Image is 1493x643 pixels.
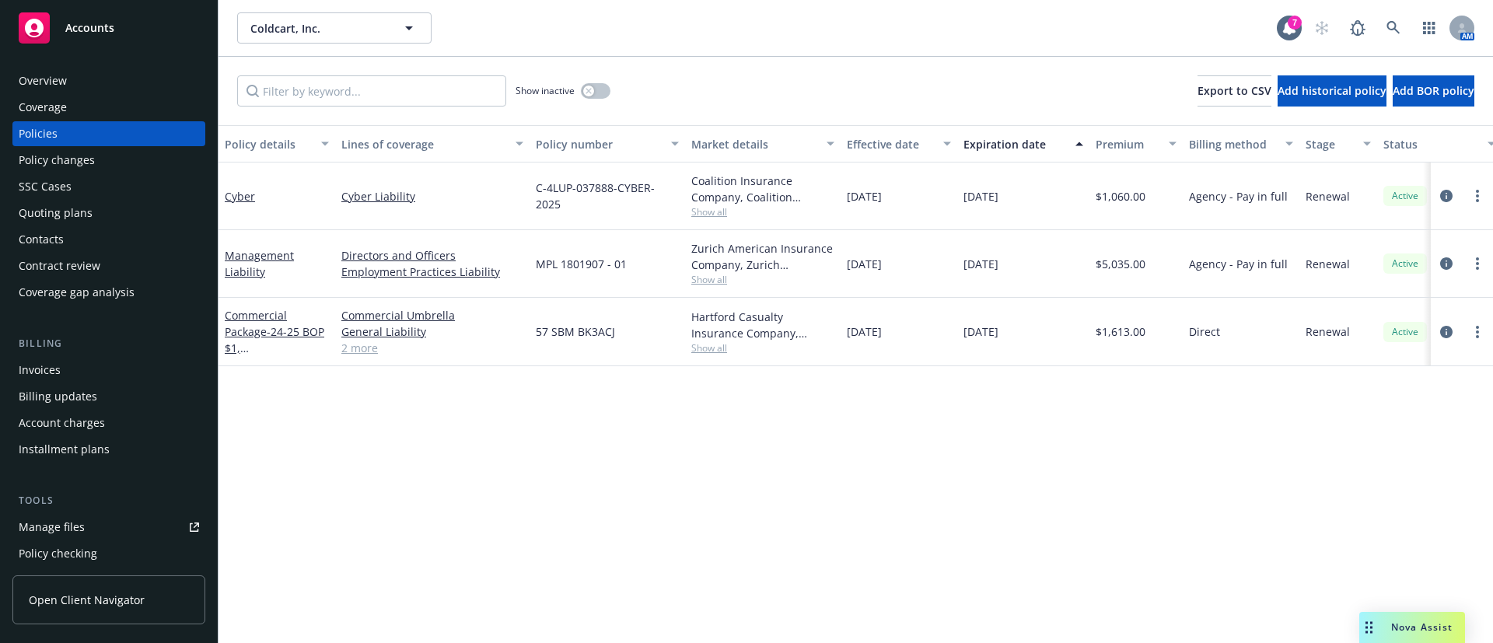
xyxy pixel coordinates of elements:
span: [DATE] [847,256,882,272]
span: Nova Assist [1391,620,1453,634]
a: Accounts [12,6,205,50]
a: Policy checking [12,541,205,566]
span: Show all [691,273,834,286]
button: Expiration date [957,125,1089,162]
a: circleInformation [1437,254,1456,273]
span: Show all [691,341,834,355]
div: Policy details [225,136,312,152]
span: [DATE] [963,188,998,204]
span: Show all [691,205,834,218]
div: Installment plans [19,437,110,462]
a: Manage files [12,515,205,540]
div: Overview [19,68,67,93]
div: Policy number [536,136,662,152]
span: [DATE] [963,323,998,340]
span: Agency - Pay in full [1189,256,1288,272]
button: Coldcart, Inc. [237,12,432,44]
a: Quoting plans [12,201,205,225]
a: Switch app [1414,12,1445,44]
button: Effective date [841,125,957,162]
a: more [1468,187,1487,205]
div: Invoices [19,358,61,383]
span: Add historical policy [1278,83,1386,98]
a: Overview [12,68,205,93]
div: Tools [12,493,205,508]
span: [DATE] [847,323,882,340]
a: circleInformation [1437,323,1456,341]
a: Contacts [12,227,205,252]
a: Policy changes [12,148,205,173]
div: Account charges [19,411,105,435]
div: Stage [1306,136,1354,152]
span: $1,613.00 [1096,323,1145,340]
button: Policy details [219,125,335,162]
div: Zurich American Insurance Company, Zurich Insurance Group [691,240,834,273]
button: Nova Assist [1359,612,1465,643]
div: Manage files [19,515,85,540]
button: Add BOR policy [1393,75,1474,107]
a: Directors and Officers [341,247,523,264]
button: Market details [685,125,841,162]
div: Contacts [19,227,64,252]
a: Start snowing [1306,12,1337,44]
button: Export to CSV [1198,75,1271,107]
div: Policy checking [19,541,97,566]
span: MPL 1801907 - 01 [536,256,627,272]
span: Active [1390,257,1421,271]
span: [DATE] [963,256,998,272]
a: General Liability [341,323,523,340]
span: Open Client Navigator [29,592,145,608]
span: 57 SBM BK3ACJ [536,323,615,340]
a: Coverage [12,95,205,120]
a: Billing updates [12,384,205,409]
a: Cyber Liability [341,188,523,204]
a: Installment plans [12,437,205,462]
div: Quoting plans [19,201,93,225]
span: [DATE] [847,188,882,204]
div: Lines of coverage [341,136,506,152]
a: circleInformation [1437,187,1456,205]
div: Billing updates [19,384,97,409]
div: Contract review [19,253,100,278]
a: more [1468,254,1487,273]
div: Coverage gap analysis [19,280,135,305]
div: Billing [12,336,205,351]
a: SSC Cases [12,174,205,199]
span: - 24-25 BOP $1,[PHONE_NUMBER] [225,324,324,372]
span: Active [1390,189,1421,203]
button: Add historical policy [1278,75,1386,107]
div: Policy changes [19,148,95,173]
div: Coverage [19,95,67,120]
div: Billing method [1189,136,1276,152]
span: Renewal [1306,323,1350,340]
div: Effective date [847,136,934,152]
div: 7 [1288,16,1302,30]
button: Stage [1299,125,1377,162]
span: Renewal [1306,256,1350,272]
span: Add BOR policy [1393,83,1474,98]
span: Export to CSV [1198,83,1271,98]
div: Market details [691,136,817,152]
div: Coalition Insurance Company, Coalition Insurance Solutions (Carrier), Coalition Insurance Solutio... [691,173,834,205]
button: Lines of coverage [335,125,530,162]
a: Cyber [225,189,255,204]
span: $5,035.00 [1096,256,1145,272]
button: Premium [1089,125,1183,162]
a: Management Liability [225,248,294,279]
span: Show inactive [516,84,575,97]
a: Policies [12,121,205,146]
div: SSC Cases [19,174,72,199]
a: Invoices [12,358,205,383]
span: Direct [1189,323,1220,340]
input: Filter by keyword... [237,75,506,107]
a: Search [1378,12,1409,44]
a: Account charges [12,411,205,435]
span: Renewal [1306,188,1350,204]
a: 2 more [341,340,523,356]
div: Policies [19,121,58,146]
div: Hartford Casualty Insurance Company, Hartford Insurance Group [691,309,834,341]
div: Expiration date [963,136,1066,152]
div: Premium [1096,136,1159,152]
span: Coldcart, Inc. [250,20,385,37]
div: Status [1383,136,1478,152]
